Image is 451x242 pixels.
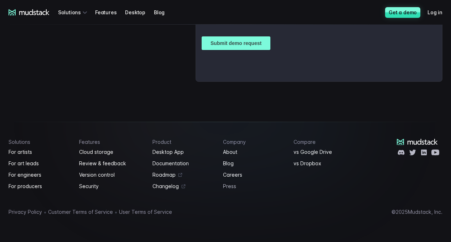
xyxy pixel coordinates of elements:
h4: Solutions [9,139,71,145]
span: • [114,208,118,216]
div: © 2025 Mudstack, Inc. [392,209,442,215]
h4: Product [152,139,214,145]
a: For artists [9,148,71,156]
a: For producers [9,182,71,191]
a: mudstack logo [397,139,438,145]
a: Desktop [125,6,154,19]
a: Careers [223,171,285,179]
a: Documentation [152,159,214,168]
a: Press [223,182,285,191]
a: Cloud storage [79,148,144,156]
span: Art team size [118,59,151,65]
span: Work with outsourced artists? [8,129,83,135]
h4: Features [79,139,144,145]
a: User Terms of Service [119,208,172,216]
a: Log in [427,6,451,19]
a: Roadmap [152,171,214,179]
h4: Company [223,139,285,145]
div: Solutions [58,6,89,19]
a: Privacy Policy [9,208,42,216]
a: Version control [79,171,144,179]
a: vs Dropbox [294,159,356,168]
a: mudstack logo [9,9,50,16]
span: Last name [118,0,144,6]
a: Desktop App [152,148,214,156]
span: Job title [118,30,137,36]
input: Work with outsourced artists? [2,130,6,134]
h4: Compare [294,139,356,145]
a: About [223,148,285,156]
a: Features [95,6,125,19]
a: vs Google Drive [294,148,356,156]
a: Blog [154,6,173,19]
a: For art leads [9,159,71,168]
a: For engineers [9,171,71,179]
a: Blog [223,159,285,168]
a: Get a demo [385,7,420,18]
a: Customer Terms of Service [48,208,113,216]
a: Changelog [152,182,214,191]
a: Security [79,182,144,191]
a: Review & feedback [79,159,144,168]
span: • [43,208,47,216]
